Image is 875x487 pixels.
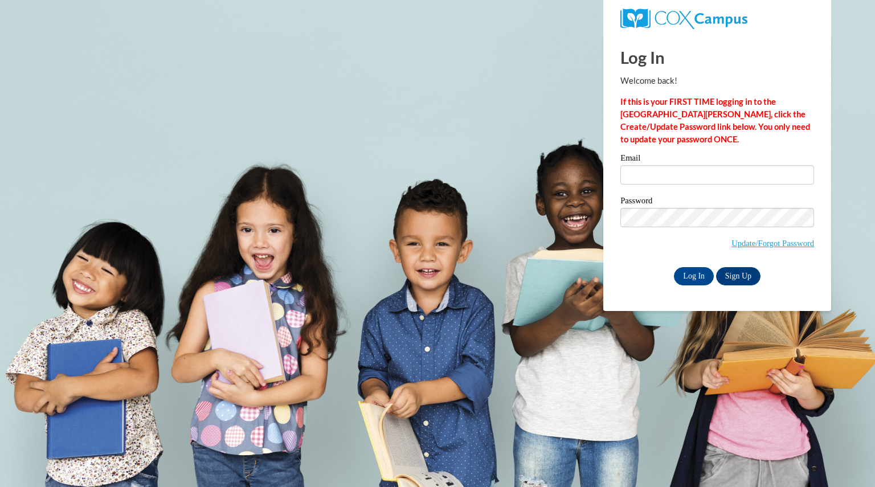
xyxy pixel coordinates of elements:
[620,13,747,23] a: COX Campus
[620,75,814,87] p: Welcome back!
[620,97,810,144] strong: If this is your FIRST TIME logging in to the [GEOGRAPHIC_DATA][PERSON_NAME], click the Create/Upd...
[620,154,814,165] label: Email
[620,9,747,29] img: COX Campus
[674,267,714,285] input: Log In
[731,239,814,248] a: Update/Forgot Password
[620,197,814,208] label: Password
[716,267,760,285] a: Sign Up
[620,46,814,69] h1: Log In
